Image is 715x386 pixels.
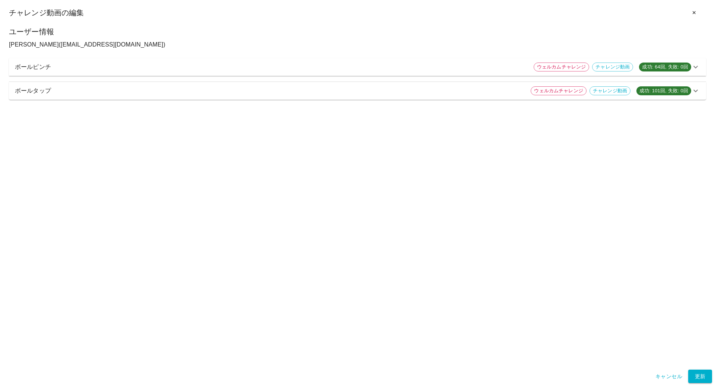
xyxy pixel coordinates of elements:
[636,87,691,95] span: 成功: 101回, 失敗: 0回
[682,6,706,20] button: ✕
[652,370,685,383] button: キャンセル
[531,87,586,95] span: ウェルカムチャレンジ
[9,26,706,38] h6: ユーザー情報
[9,82,706,100] div: ボールタップウェルカムチャレンジチャレンジ動画成功: 101回, 失敗: 0回
[15,86,525,95] p: ボールタップ
[9,40,706,49] p: [PERSON_NAME] ( [EMAIL_ADDRESS][DOMAIN_NAME] )
[592,63,633,71] span: チャレンジ動画
[590,87,630,95] span: チャレンジ動画
[534,63,589,71] span: ウェルカムチャレンジ
[639,63,691,71] span: 成功: 64回, 失敗: 0回
[9,6,706,20] div: チャレンジ動画の編集
[9,58,706,76] div: ボールピンチウェルカムチャレンジチャレンジ動画成功: 64回, 失敗: 0回
[688,370,712,383] button: 更新
[15,63,528,71] p: ボールピンチ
